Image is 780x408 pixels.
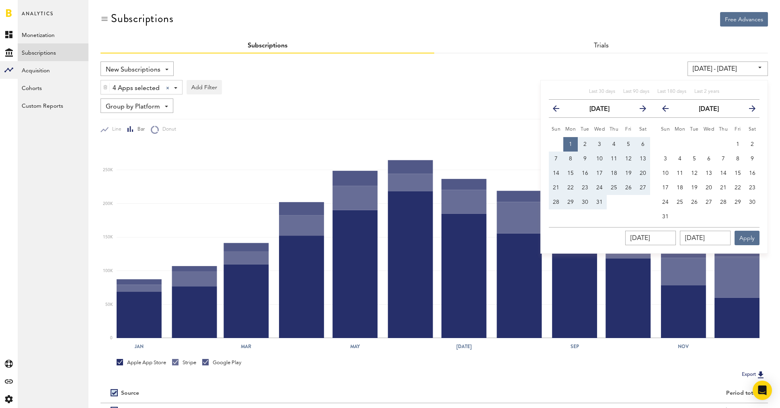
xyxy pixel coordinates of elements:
button: 28 [549,195,563,209]
text: 0 [110,336,113,340]
span: 18 [611,170,617,176]
button: 20 [702,180,716,195]
button: 15 [563,166,578,180]
button: 10 [592,152,607,166]
span: 4 [612,141,616,147]
span: 15 [735,170,741,176]
button: 24 [658,195,673,209]
span: 25 [611,185,617,191]
button: 24 [592,180,607,195]
span: 24 [596,185,603,191]
button: 2 [578,137,592,152]
button: Apply [735,231,759,245]
span: Line [109,126,121,133]
text: May [350,343,360,350]
span: Last 30 days [589,89,615,94]
button: 3 [592,137,607,152]
button: 14 [716,166,731,180]
span: 15 [567,170,574,176]
input: __/__/____ [625,231,676,245]
span: 30 [749,199,755,205]
button: 9 [745,152,759,166]
span: 28 [720,199,727,205]
button: 4 [607,137,621,152]
span: 8 [736,156,739,162]
button: 22 [731,180,745,195]
span: 14 [720,170,727,176]
span: 12 [625,156,632,162]
span: Donut [159,126,176,133]
button: 19 [621,166,636,180]
span: Last 180 days [657,89,686,94]
span: 30 [582,199,588,205]
small: Sunday [661,127,670,132]
button: 6 [636,137,650,152]
text: 200K [103,202,113,206]
button: 18 [673,180,687,195]
span: 6 [707,156,710,162]
button: 9 [578,152,592,166]
small: Sunday [552,127,561,132]
span: 10 [596,156,603,162]
button: 31 [592,195,607,209]
div: Source [121,390,139,397]
button: 11 [607,152,621,166]
button: 8 [731,152,745,166]
span: 17 [596,170,603,176]
button: 13 [702,166,716,180]
button: 18 [607,166,621,180]
span: 12 [691,170,698,176]
span: 1 [569,141,572,147]
span: 10 [662,170,669,176]
button: 21 [549,180,563,195]
span: 23 [749,185,755,191]
button: 5 [687,152,702,166]
a: Trials [594,43,609,49]
button: 16 [578,166,592,180]
button: 10 [658,166,673,180]
button: 29 [731,195,745,209]
button: 26 [621,180,636,195]
span: 9 [583,156,587,162]
button: 5 [621,137,636,152]
span: 31 [596,199,603,205]
small: Saturday [749,127,756,132]
a: Cohorts [18,79,88,96]
button: 31 [658,209,673,224]
button: 12 [687,166,702,180]
span: 22 [567,185,574,191]
span: 3 [664,156,667,162]
span: 6 [641,141,645,147]
button: 27 [702,195,716,209]
span: 29 [735,199,741,205]
span: 20 [706,185,712,191]
span: 5 [627,141,630,147]
text: 100K [103,269,113,273]
strong: [DATE] [699,106,719,113]
span: 11 [611,156,617,162]
small: Thursday [610,127,619,132]
button: 2 [745,137,759,152]
button: 25 [673,195,687,209]
span: 28 [553,199,559,205]
button: Free Advances [720,12,768,27]
button: 1 [731,137,745,152]
small: Monday [675,127,686,132]
span: Group by Platform [106,100,160,114]
div: Open Intercom Messenger [753,381,772,400]
button: 27 [636,180,650,195]
text: 150K [103,235,113,239]
text: Jan [134,343,144,350]
div: Apple App Store [117,359,166,366]
a: Monetization [18,26,88,43]
span: 7 [722,156,725,162]
small: Wednesday [704,127,714,132]
button: 25 [607,180,621,195]
button: 6 [702,152,716,166]
button: 30 [578,195,592,209]
button: 23 [745,180,759,195]
small: Tuesday [581,127,589,132]
span: 27 [640,185,646,191]
span: Last 2 years [694,89,719,94]
span: 3 [598,141,601,147]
